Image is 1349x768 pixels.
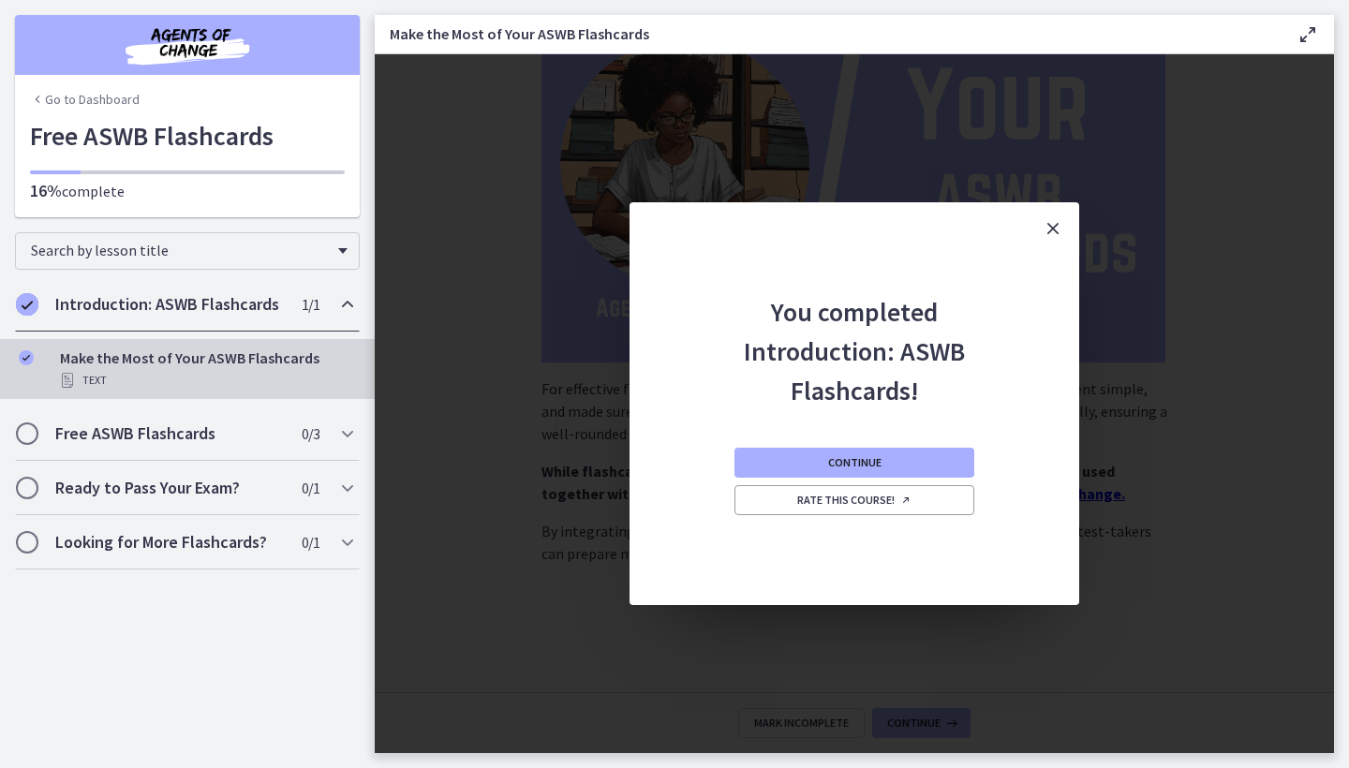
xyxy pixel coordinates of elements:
div: Text [60,369,352,391]
span: 0 / 1 [302,531,319,554]
i: Opens in a new window [900,495,912,506]
h1: Free ASWB Flashcards [30,116,345,155]
h2: Introduction: ASWB Flashcards [55,293,284,316]
i: Completed [19,350,34,365]
h2: Looking for More Flashcards? [55,531,284,554]
h2: You completed Introduction: ASWB Flashcards! [731,255,978,410]
div: Search by lesson title [15,232,360,270]
span: Continue [828,455,882,470]
a: Rate this course! Opens in a new window [734,485,974,515]
a: Go to Dashboard [30,90,140,109]
p: complete [30,180,345,202]
h3: Make the Most of Your ASWB Flashcards [390,22,1267,45]
h2: Free ASWB Flashcards [55,422,284,445]
img: Agents of Change Social Work Test Prep [75,22,300,67]
button: Continue [734,448,974,478]
span: 16% [30,180,62,201]
span: 1 / 1 [302,293,319,316]
span: Rate this course! [797,493,912,508]
div: Make the Most of Your ASWB Flashcards [60,347,352,391]
span: Search by lesson title [31,241,329,259]
h2: Ready to Pass Your Exam? [55,477,284,499]
span: 0 / 1 [302,477,319,499]
i: Completed [16,293,38,316]
button: Close [1027,202,1079,255]
span: 0 / 3 [302,422,319,445]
